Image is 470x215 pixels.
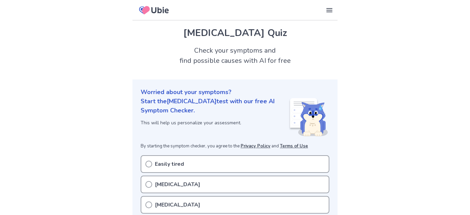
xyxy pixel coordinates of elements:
[132,46,338,66] h2: Check your symptoms and find possible causes with AI for free
[289,98,328,136] img: Shiba
[141,88,329,97] p: Worried about your symptoms?
[155,180,200,189] p: [MEDICAL_DATA]
[155,160,184,168] p: Easily tired
[280,143,308,149] a: Terms of Use
[141,26,329,40] h1: [MEDICAL_DATA] Quiz
[141,119,289,126] p: This will help us personalize your assessment.
[155,201,200,209] p: [MEDICAL_DATA]
[241,143,270,149] a: Privacy Policy
[141,143,329,150] p: By starting the symptom checker, you agree to the and
[141,97,289,115] p: Start the [MEDICAL_DATA] test with our free AI Symptom Checker.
